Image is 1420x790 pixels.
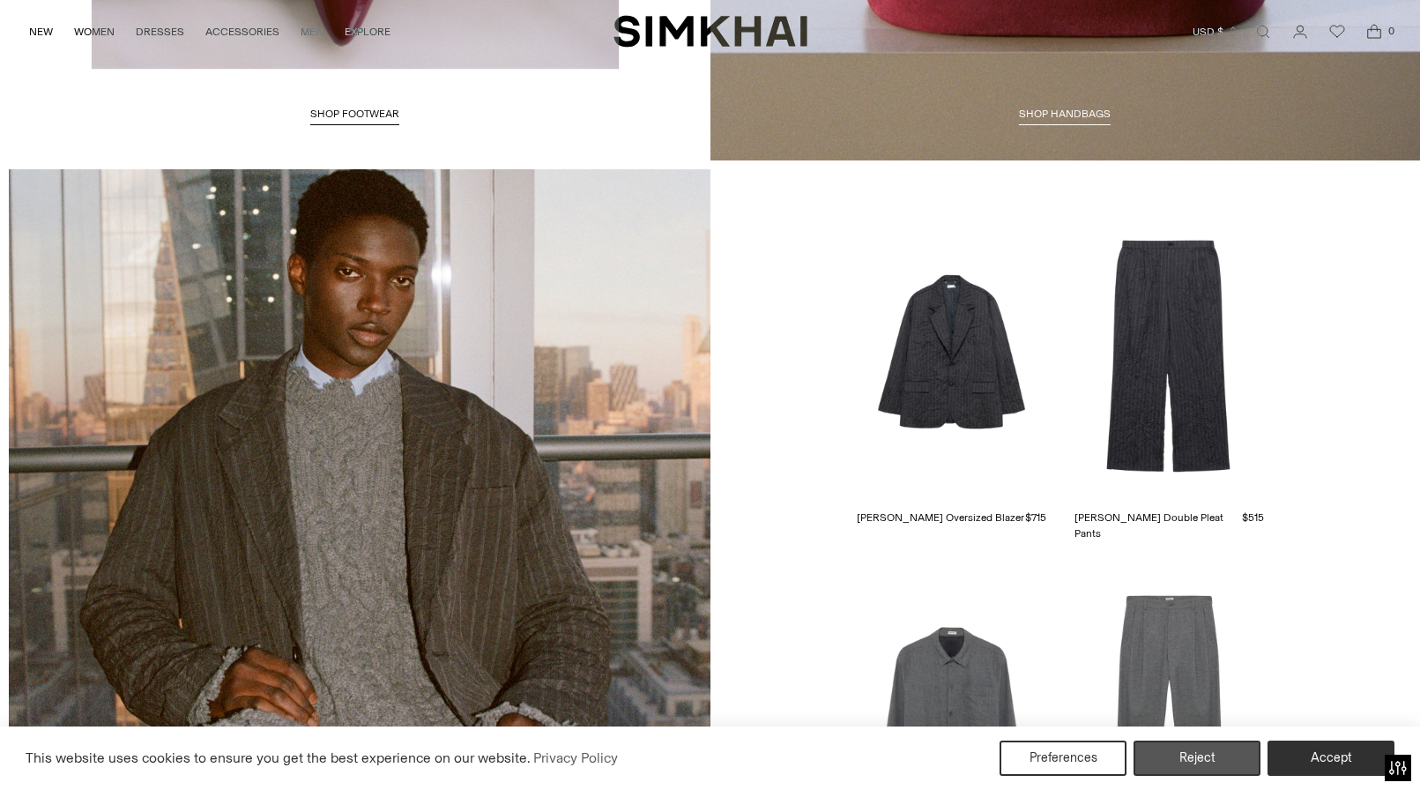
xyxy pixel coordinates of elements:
span: 0 [1383,23,1399,39]
a: NEW [29,12,53,51]
a: ACCESSORIES [205,12,279,51]
span: Shop HANDBAGS [1019,108,1111,120]
a: MEN [301,12,323,51]
a: Open cart modal [1357,14,1392,49]
a: Wishlist [1320,14,1355,49]
a: [PERSON_NAME] Oversized Blazer [857,510,1024,525]
button: Accept [1268,741,1394,776]
a: Open search modal [1245,14,1281,49]
a: SIMKHAI [613,14,807,48]
span: This website uses cookies to ensure you get the best experience on our website. [26,749,531,766]
a: EXPLORE [345,12,390,51]
button: USD $ [1193,12,1239,51]
a: SHOP FOOTWEAR [310,108,399,125]
a: Shop HANDBAGS [1019,108,1111,125]
a: [PERSON_NAME] Double Pleat Pants [1074,510,1242,541]
a: DRESSES [136,12,184,51]
a: Go to the account page [1282,14,1318,49]
a: Privacy Policy (opens in a new tab) [531,745,621,771]
span: SHOP FOOTWEAR [310,108,399,120]
a: WOMEN [74,12,115,51]
button: Reject [1134,741,1260,776]
button: Preferences [1000,741,1126,776]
